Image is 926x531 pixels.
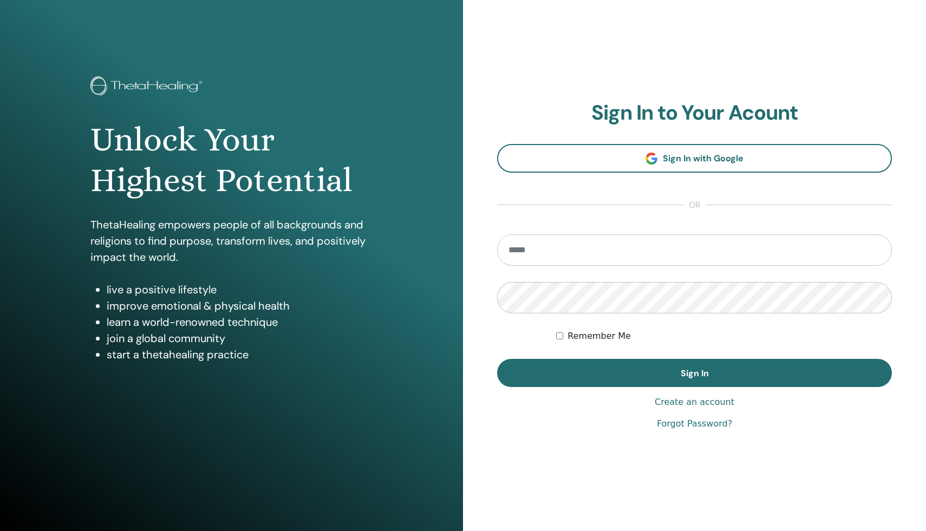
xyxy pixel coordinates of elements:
[90,120,372,200] h1: Unlock Your Highest Potential
[107,298,372,314] li: improve emotional & physical health
[107,314,372,330] li: learn a world-renowned technique
[497,144,892,173] a: Sign In with Google
[657,417,732,430] a: Forgot Password?
[655,396,734,409] a: Create an account
[107,346,372,363] li: start a thetahealing practice
[497,101,892,126] h2: Sign In to Your Acount
[107,330,372,346] li: join a global community
[568,330,631,343] label: Remember Me
[663,153,744,164] span: Sign In with Google
[90,217,372,265] p: ThetaHealing empowers people of all backgrounds and religions to find purpose, transform lives, a...
[107,281,372,298] li: live a positive lifestyle
[497,359,892,387] button: Sign In
[556,330,892,343] div: Keep me authenticated indefinitely or until I manually logout
[683,199,706,212] span: or
[681,368,709,379] span: Sign In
